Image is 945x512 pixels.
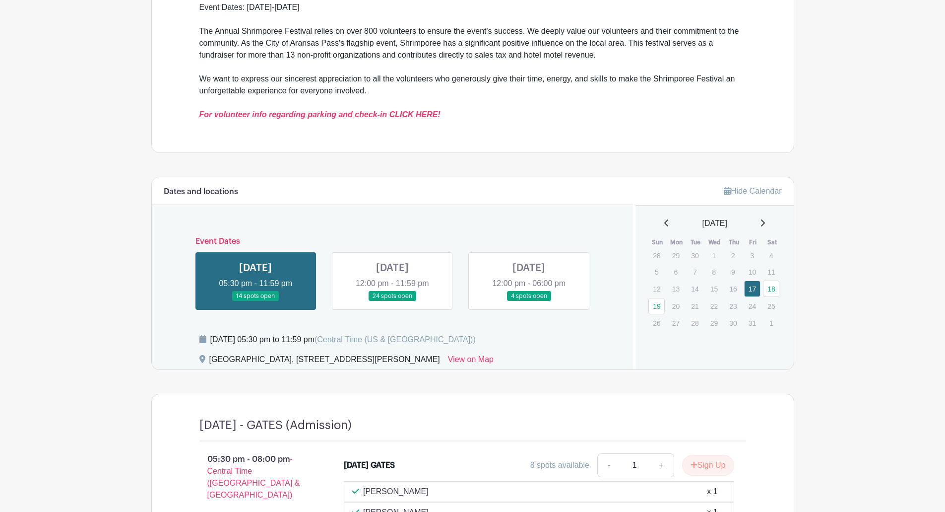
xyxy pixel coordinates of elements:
[199,110,441,119] a: For volunteer info regarding parking and check-in CLICK HERE!
[184,449,328,505] p: 05:30 pm - 08:00 pm
[648,298,665,314] a: 19
[687,315,703,331] p: 28
[702,218,727,229] span: [DATE]
[668,315,684,331] p: 27
[707,486,717,498] div: x 1
[648,315,665,331] p: 26
[763,298,779,314] p: 25
[725,281,741,296] p: 16
[209,354,440,369] div: [GEOGRAPHIC_DATA], [STREET_ADDRESS][PERSON_NAME]
[648,281,665,296] p: 12
[668,298,684,314] p: 20
[763,264,779,280] p: 11
[706,315,722,331] p: 29
[763,281,779,297] a: 18
[744,281,760,297] a: 17
[687,264,703,280] p: 7
[687,298,703,314] p: 21
[744,298,760,314] p: 24
[188,237,598,246] h6: Event Dates
[706,264,722,280] p: 8
[649,453,674,477] a: +
[530,459,589,471] div: 8 spots available
[763,315,779,331] p: 1
[687,281,703,296] p: 14
[668,264,684,280] p: 6
[687,248,703,263] p: 30
[744,248,760,263] p: 3
[744,237,763,247] th: Fri
[706,298,722,314] p: 22
[210,334,476,346] div: [DATE] 05:30 pm to 11:59 pm
[725,298,741,314] p: 23
[725,264,741,280] p: 9
[706,281,722,296] p: 15
[597,453,620,477] a: -
[682,455,734,476] button: Sign Up
[686,237,705,247] th: Tue
[706,248,722,263] p: 1
[724,237,744,247] th: Thu
[724,187,781,195] a: Hide Calendar
[744,264,760,280] p: 10
[667,237,687,247] th: Mon
[725,315,741,331] p: 30
[199,418,352,433] h4: [DATE] - GATES (Admission)
[199,73,746,121] div: We want to express our sincerest appreciation to all the volunteers who generously give their tim...
[164,187,238,197] h6: Dates and locations
[315,335,476,344] span: (Central Time (US & [GEOGRAPHIC_DATA]))
[668,281,684,296] p: 13
[762,237,782,247] th: Sat
[363,486,429,498] p: [PERSON_NAME]
[744,315,760,331] p: 31
[705,237,725,247] th: Wed
[668,248,684,263] p: 29
[448,354,494,369] a: View on Map
[344,459,395,471] div: [DATE] GATES
[648,237,667,247] th: Sun
[725,248,741,263] p: 2
[207,455,300,499] span: - Central Time ([GEOGRAPHIC_DATA] & [GEOGRAPHIC_DATA])
[648,264,665,280] p: 5
[763,248,779,263] p: 4
[199,1,746,73] div: Event Dates: [DATE]-[DATE] The Annual Shrimporee Festival relies on over 800 volunteers to ensure...
[648,248,665,263] p: 28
